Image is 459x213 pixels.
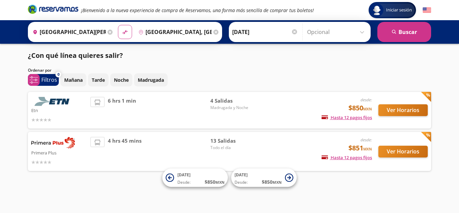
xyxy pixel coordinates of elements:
p: Filtros [41,76,57,84]
img: Primera Plus [31,137,75,148]
button: [DATE]Desde:$850MXN [162,169,228,187]
button: [DATE]Desde:$850MXN [231,169,297,187]
p: Noche [114,76,129,83]
span: Desde: [177,179,191,185]
img: Etn [31,97,75,106]
p: ¿Con qué línea quieres salir? [28,50,123,61]
button: Buscar [377,22,431,42]
span: [DATE] [235,172,248,178]
em: ¡Bienvenido a la nueva experiencia de compra de Reservamos, una forma más sencilla de comprar tus... [81,7,314,13]
span: $850 [348,103,372,113]
p: Ordenar por [28,67,51,73]
i: Brand Logo [28,4,78,14]
small: MXN [215,180,224,185]
span: [DATE] [177,172,191,178]
small: MXN [363,146,372,151]
p: Mañana [64,76,83,83]
a: Brand Logo [28,4,78,16]
input: Buscar Origen [30,24,106,40]
em: desde: [361,137,372,143]
span: Todo el día [210,145,257,151]
p: Etn [31,106,87,114]
span: Hasta 12 pagos fijos [322,154,372,161]
span: $ 850 [262,178,282,185]
button: English [423,6,431,14]
span: Desde: [235,179,248,185]
input: Opcional [307,24,367,40]
input: Buscar Destino [136,24,212,40]
input: Elegir Fecha [232,24,298,40]
button: Mañana [60,73,86,86]
button: Ver Horarios [378,146,428,157]
p: Madrugada [138,76,164,83]
button: Noche [110,73,132,86]
small: MXN [273,180,282,185]
span: 4 hrs 45 mins [108,137,141,166]
p: Tarde [92,76,105,83]
span: Iniciar sesión [383,7,415,13]
span: $ 850 [205,178,224,185]
p: Primera Plus [31,148,87,156]
span: Hasta 12 pagos fijos [322,114,372,120]
span: Madrugada y Noche [210,105,257,111]
button: 0Filtros [28,74,59,86]
button: Tarde [88,73,109,86]
button: Ver Horarios [378,104,428,116]
span: 6 hrs 1 min [108,97,136,123]
span: $851 [348,143,372,153]
em: desde: [361,97,372,103]
small: MXN [363,106,372,111]
span: 4 Salidas [210,97,257,105]
span: 13 Salidas [210,137,257,145]
button: Madrugada [134,73,168,86]
span: 0 [57,72,59,77]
